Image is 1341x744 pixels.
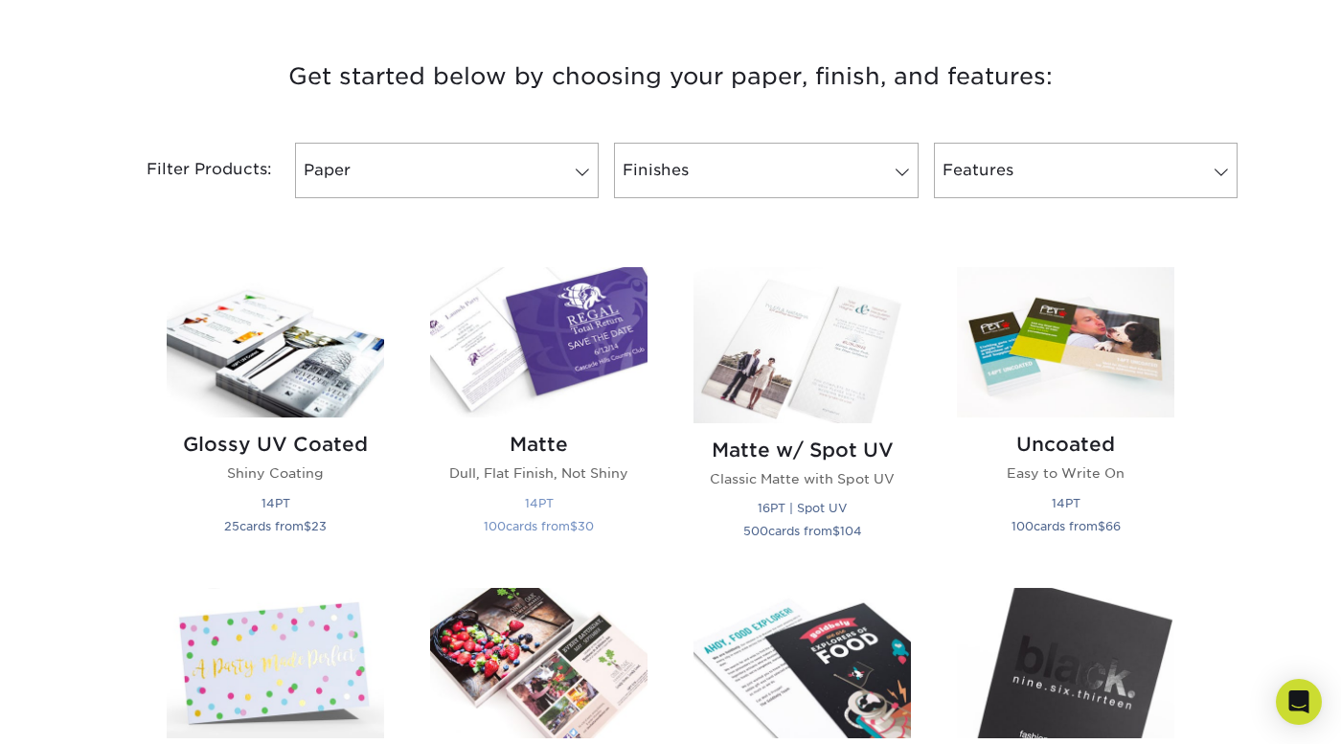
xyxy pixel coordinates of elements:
h2: Matte [430,433,648,456]
h3: Get started below by choosing your paper, finish, and features: [110,34,1231,120]
span: 30 [578,519,594,533]
p: Easy to Write On [957,463,1174,483]
img: Silk Laminated Postcards [693,588,911,738]
span: 25 [224,519,239,533]
span: $ [832,524,840,538]
a: Glossy UV Coated Postcards Glossy UV Coated Shiny Coating 14PT 25cards from$23 [167,267,384,565]
div: Open Intercom Messenger [1276,679,1322,725]
small: 14PT [525,496,554,510]
img: Matte w/ Spot UV Postcards [693,267,911,422]
h2: Matte w/ Spot UV [693,439,911,462]
img: C1S Postcards [430,588,648,738]
span: $ [1098,519,1105,533]
small: cards from [743,524,862,538]
img: Glossy UV Coated Postcards [167,267,384,417]
span: 66 [1105,519,1121,533]
h2: Glossy UV Coated [167,433,384,456]
small: 14PT [1052,496,1080,510]
p: Classic Matte with Spot UV [693,469,911,488]
div: Filter Products: [96,143,287,198]
p: Dull, Flat Finish, Not Shiny [430,463,648,483]
a: Uncoated Postcards Uncoated Easy to Write On 14PT 100cards from$66 [957,267,1174,565]
img: Uncoated Postcards [957,267,1174,417]
small: cards from [1011,519,1121,533]
small: 14PT [261,496,290,510]
a: Features [934,143,1238,198]
img: Matte Postcards [430,267,648,417]
span: 100 [484,519,506,533]
a: Paper [295,143,599,198]
img: Uncoated w/ Stamped Foil Postcards [167,588,384,738]
span: $ [304,519,311,533]
small: 16PT | Spot UV [758,501,847,515]
span: 100 [1011,519,1034,533]
img: Silk w/ Spot UV Postcards [957,588,1174,738]
small: cards from [224,519,327,533]
h2: Uncoated [957,433,1174,456]
a: Matte w/ Spot UV Postcards Matte w/ Spot UV Classic Matte with Spot UV 16PT | Spot UV 500cards fr... [693,267,911,565]
span: $ [570,519,578,533]
small: cards from [484,519,594,533]
a: Finishes [614,143,918,198]
span: 500 [743,524,768,538]
span: 23 [311,519,327,533]
span: 104 [840,524,862,538]
p: Shiny Coating [167,463,384,483]
a: Matte Postcards Matte Dull, Flat Finish, Not Shiny 14PT 100cards from$30 [430,267,648,565]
